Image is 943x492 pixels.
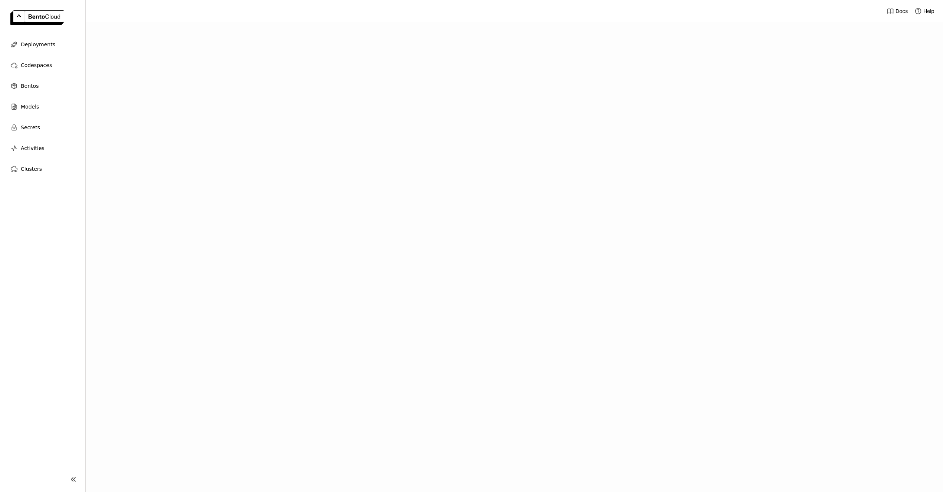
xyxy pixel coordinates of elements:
a: Models [6,99,79,114]
span: Secrets [21,123,40,132]
span: Activities [21,144,44,153]
span: Docs [896,8,908,14]
span: Help [923,8,934,14]
a: Clusters [6,162,79,176]
span: Bentos [21,82,39,90]
span: Models [21,102,39,111]
div: Help [914,7,934,15]
a: Secrets [6,120,79,135]
a: Bentos [6,79,79,93]
span: Codespaces [21,61,52,70]
span: Clusters [21,164,42,173]
img: logo [10,10,64,25]
a: Docs [887,7,908,15]
span: Deployments [21,40,55,49]
a: Activities [6,141,79,156]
